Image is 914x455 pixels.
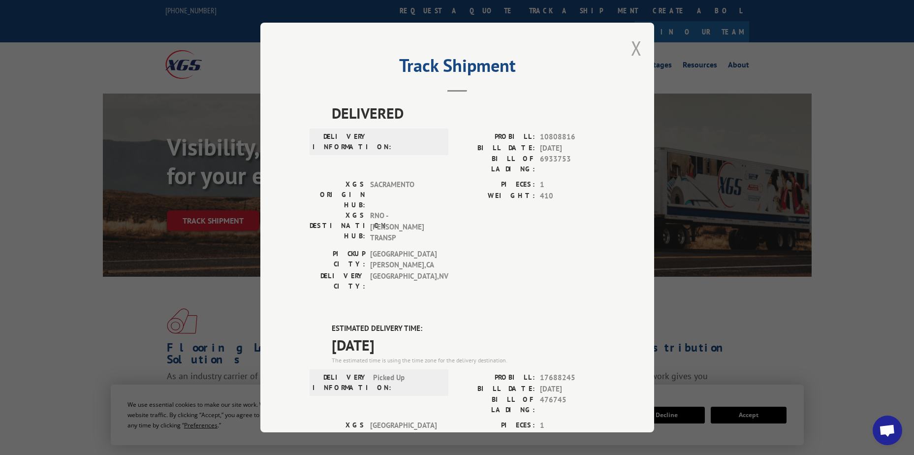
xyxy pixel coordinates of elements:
span: 17688245 [540,372,605,384]
label: BILL DATE: [457,384,535,395]
label: XGS ORIGIN HUB: [310,420,365,451]
span: [GEOGRAPHIC_DATA] [370,420,437,451]
span: 1 [540,179,605,191]
span: 6933753 [540,154,605,174]
label: BILL OF LADING: [457,394,535,415]
label: WEIGHT: [457,191,535,202]
span: RNO - [PERSON_NAME] TRANSP [370,210,437,244]
span: 476745 [540,394,605,415]
div: The estimated time is using the time zone for the delivery destination. [332,356,605,365]
label: PICKUP CITY: [310,249,365,271]
span: SACRAMENTO [370,179,437,210]
label: ESTIMATED DELIVERY TIME: [332,323,605,334]
label: DELIVERY CITY: [310,271,365,292]
span: [DATE] [540,143,605,154]
span: 410 [540,191,605,202]
label: PIECES: [457,179,535,191]
span: [GEOGRAPHIC_DATA][PERSON_NAME] , CA [370,249,437,271]
span: 10808816 [540,131,605,143]
label: WEIGHT: [457,431,535,443]
span: 182 [540,431,605,443]
label: XGS ORIGIN HUB: [310,179,365,210]
label: BILL OF LADING: [457,154,535,174]
div: Open chat [873,416,902,445]
span: [DATE] [540,384,605,395]
span: 1 [540,420,605,431]
label: XGS DESTINATION HUB: [310,210,365,244]
h2: Track Shipment [310,59,605,77]
button: Close modal [631,35,642,61]
span: DELIVERED [332,102,605,124]
label: PROBILL: [457,372,535,384]
label: BILL DATE: [457,143,535,154]
span: [DATE] [332,334,605,356]
span: [GEOGRAPHIC_DATA] , NV [370,271,437,292]
label: PROBILL: [457,131,535,143]
span: Picked Up [373,372,440,393]
label: DELIVERY INFORMATION: [313,131,368,152]
label: DELIVERY INFORMATION: [313,372,368,393]
label: PIECES: [457,420,535,431]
